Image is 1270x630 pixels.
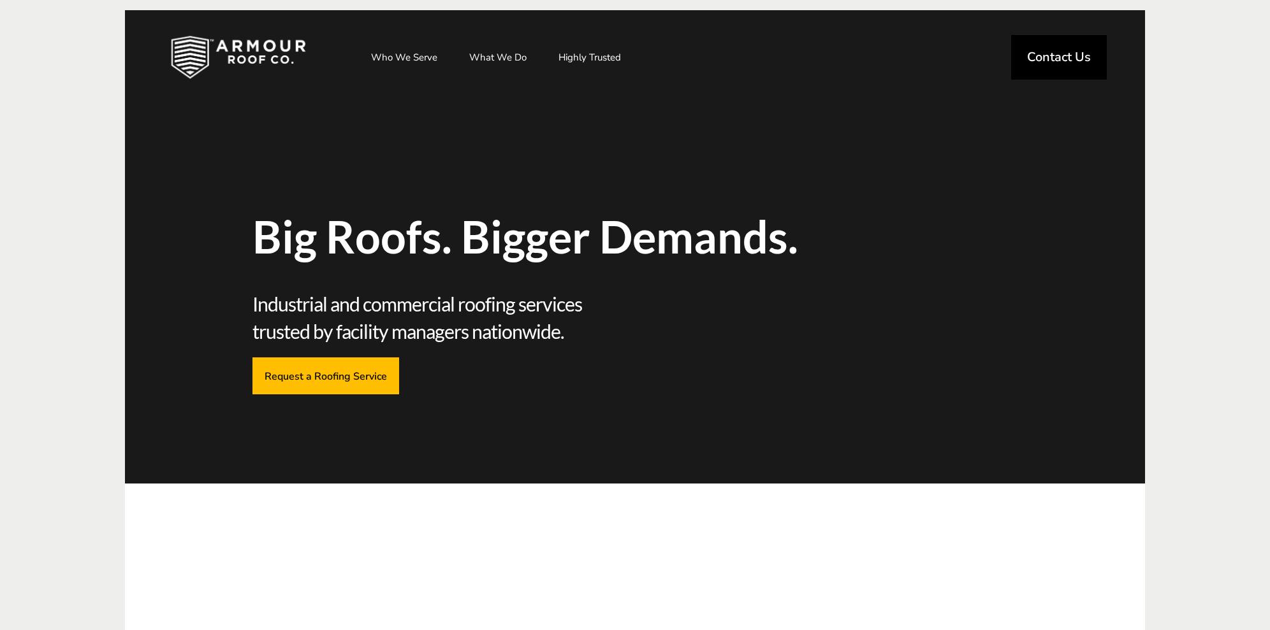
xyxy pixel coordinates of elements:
img: Industrial and Commercial Roofing Company | Armour Roof Co. [150,25,326,89]
a: Highly Trusted [546,41,634,73]
span: Request a Roofing Service [265,369,387,382]
a: Contact Us [1011,35,1107,80]
span: Big Roofs. Bigger Demands. [252,214,820,259]
span: Industrial and commercial roofing services trusted by facility managers nationwide. [252,290,631,345]
a: Who We Serve [358,41,450,73]
a: Request a Roofing Service [252,357,399,394]
span: Contact Us [1027,51,1091,64]
a: What We Do [456,41,539,73]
